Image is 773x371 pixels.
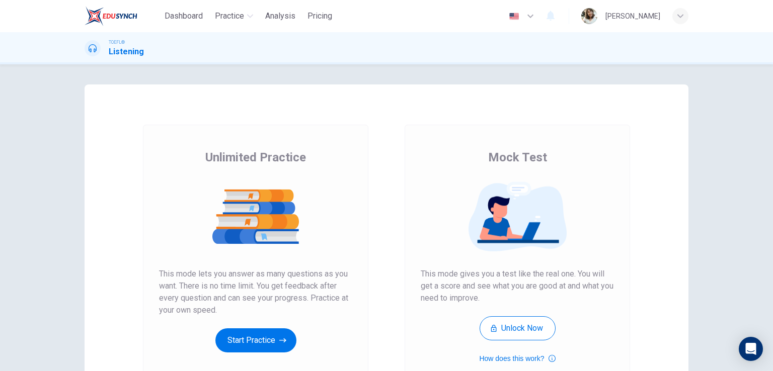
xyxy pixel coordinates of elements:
span: Dashboard [165,10,203,22]
span: This mode gives you a test like the real one. You will get a score and see what you are good at a... [421,268,614,304]
span: TOEFL® [109,39,125,46]
span: Pricing [307,10,332,22]
img: EduSynch logo [85,6,137,26]
span: Unlimited Practice [205,149,306,165]
h1: Listening [109,46,144,58]
div: Open Intercom Messenger [739,337,763,361]
a: EduSynch logo [85,6,161,26]
button: Unlock Now [480,316,556,340]
span: This mode lets you answer as many questions as you want. There is no time limit. You get feedback... [159,268,352,316]
button: Start Practice [215,328,296,352]
button: Practice [211,7,257,25]
div: [PERSON_NAME] [605,10,660,22]
span: Analysis [265,10,295,22]
button: Analysis [261,7,299,25]
img: en [508,13,520,20]
span: Practice [215,10,244,22]
button: Dashboard [161,7,207,25]
span: Mock Test [488,149,547,165]
button: Pricing [303,7,336,25]
button: How does this work? [479,352,555,364]
img: Profile picture [581,8,597,24]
